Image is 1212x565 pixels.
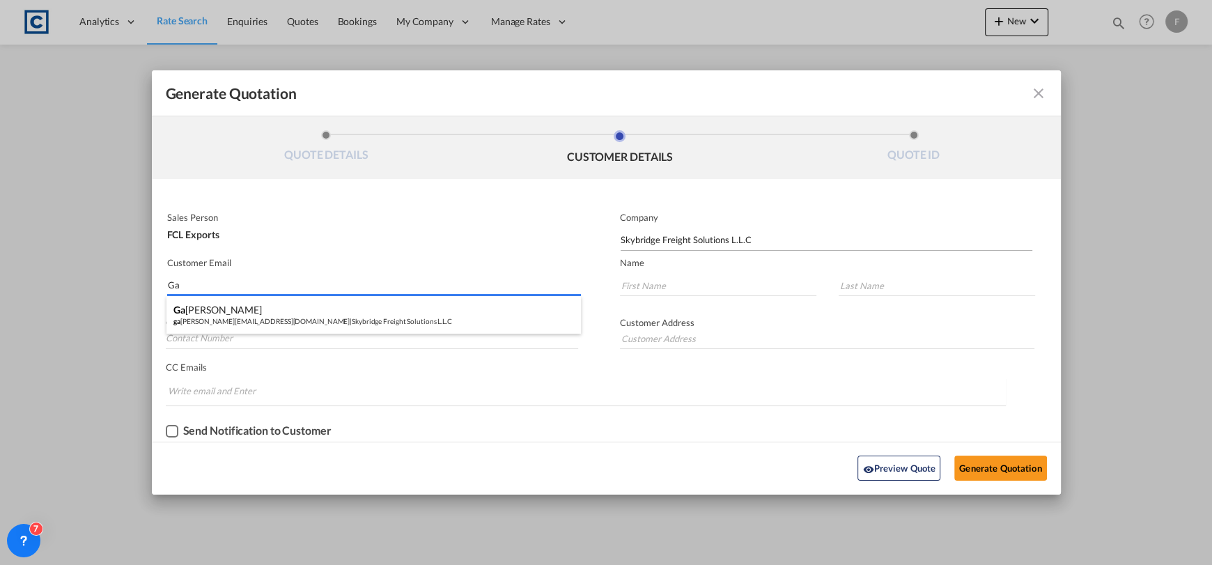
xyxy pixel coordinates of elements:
li: QUOTE DETAILS [180,130,474,168]
input: First Name [620,275,816,296]
p: Contact [166,317,579,328]
button: Generate Quotation [954,456,1046,481]
li: CUSTOMER DETAILS [473,130,767,168]
input: Chips input. [168,380,272,402]
md-checkbox: Checkbox No Ink [166,424,332,438]
input: Last Name [839,275,1035,296]
li: QUOTE ID [767,130,1061,168]
div: Send Notification to Customer [183,424,332,437]
md-icon: icon-eye [862,464,873,475]
input: Contact Number [166,328,579,349]
md-icon: icon-close fg-AAA8AD cursor m-0 [1030,85,1047,102]
div: FCL Exports [167,223,578,240]
md-dialog: Generate QuotationQUOTE ... [152,70,1061,495]
p: CC Emails [166,362,1006,373]
input: Customer Address [620,328,1034,349]
p: Customer Email [167,257,582,268]
p: Sales Person [167,212,578,223]
input: Search by Customer Name/Email Id/Company [168,275,582,296]
p: Company [620,212,1032,223]
p: Name [620,257,1061,268]
input: Company Name [621,230,1032,251]
button: icon-eyePreview Quote [857,456,940,481]
span: Customer Address [620,317,694,328]
span: Generate Quotation [166,84,297,102]
md-chips-wrap: Chips container. Enter the text area, then type text, and press enter to add a chip. [166,378,1006,405]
